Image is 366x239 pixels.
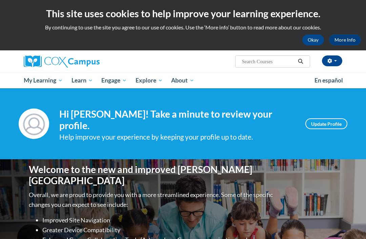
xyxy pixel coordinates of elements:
a: My Learning [19,73,67,88]
div: Help improve your experience by keeping your profile up to date. [59,132,295,143]
p: Overall, we are proud to provide you with a more streamlined experience. Some of the specific cha... [29,190,274,210]
span: About [171,76,194,85]
h1: Welcome to the new and improved [PERSON_NAME][GEOGRAPHIC_DATA] [29,164,274,187]
span: Explore [136,76,163,85]
h4: Hi [PERSON_NAME]! Take a minute to review your profile. [59,109,295,131]
img: Cox Campus [24,55,100,68]
a: More Info [329,34,361,45]
span: My Learning [24,76,63,85]
span: Engage [101,76,127,85]
input: Search Courses [241,57,296,66]
span: Learn [72,76,93,85]
a: Cox Campus [24,55,123,68]
button: Search [296,57,306,66]
a: Explore [131,73,167,88]
span: En español [314,77,343,84]
button: Account Settings [322,55,342,66]
p: By continuing to use the site you agree to our use of cookies. Use the ‘More info’ button to read... [5,24,361,31]
a: Update Profile [305,118,347,129]
a: About [167,73,199,88]
img: Profile Image [19,109,49,139]
a: En español [310,73,347,88]
h2: This site uses cookies to help improve your learning experience. [5,7,361,20]
div: Main menu [19,73,347,88]
li: Greater Device Compatibility [42,225,274,235]
button: Okay [302,34,324,45]
li: Improved Site Navigation [42,215,274,225]
a: Engage [97,73,131,88]
a: Learn [67,73,97,88]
